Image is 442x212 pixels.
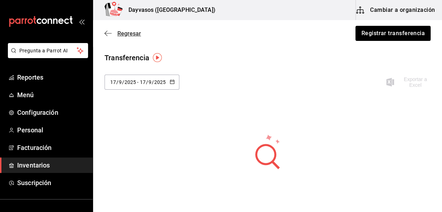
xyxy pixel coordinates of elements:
[17,90,87,100] span: Menú
[19,47,77,55] span: Pregunta a Parrot AI
[146,79,148,85] span: /
[105,52,149,63] div: Transferencia
[152,79,154,85] span: /
[5,52,88,60] a: Pregunta a Parrot AI
[122,79,124,85] span: /
[117,30,141,37] span: Regresar
[355,26,431,41] button: Registrar transferencia
[116,79,118,85] span: /
[17,160,87,170] span: Inventarios
[148,79,152,85] input: Month
[17,143,87,152] span: Facturación
[17,178,87,188] span: Suscripción
[137,79,139,85] span: -
[79,19,84,24] button: open_drawer_menu
[139,79,146,85] input: Day
[110,79,116,85] input: Day
[154,79,166,85] input: Year
[153,53,162,62] img: Tooltip marker
[118,79,122,85] input: Month
[105,30,141,37] button: Regresar
[17,108,87,117] span: Configuración
[123,6,215,14] h3: Dayvasos ([GEOGRAPHIC_DATA])
[17,72,87,82] span: Reportes
[124,79,136,85] input: Year
[17,125,87,135] span: Personal
[8,43,88,58] button: Pregunta a Parrot AI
